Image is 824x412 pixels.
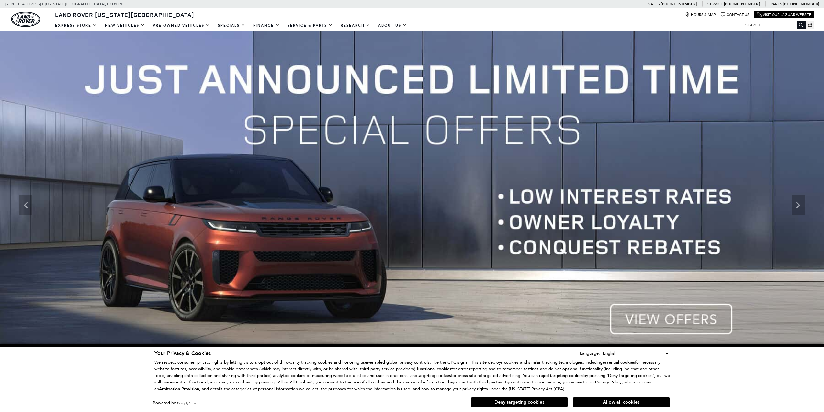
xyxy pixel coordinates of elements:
[724,1,760,6] a: [PHONE_NUMBER]
[721,12,749,17] a: Contact Us
[783,1,819,6] a: [PHONE_NUMBER]
[661,1,697,6] a: [PHONE_NUMBER]
[177,401,196,405] a: ComplyAuto
[685,12,716,17] a: Hours & Map
[154,350,211,357] span: Your Privacy & Cookies
[550,373,583,379] strong: targeting cookies
[417,366,451,372] strong: functional cookies
[471,397,568,407] button: Deny targeting cookies
[771,2,782,6] span: Parts
[249,20,284,31] a: Finance
[214,20,249,31] a: Specials
[11,12,40,27] img: Land Rover
[573,397,670,407] button: Allow all cookies
[51,11,198,18] a: Land Rover [US_STATE][GEOGRAPHIC_DATA]
[595,380,622,384] a: Privacy Policy
[580,351,600,355] div: Language:
[51,20,101,31] a: EXPRESS STORE
[273,373,305,379] strong: analytics cookies
[51,20,411,31] nav: Main Navigation
[740,21,805,29] input: Search
[417,373,451,379] strong: targeting cookies
[5,2,126,6] a: [STREET_ADDRESS] • [US_STATE][GEOGRAPHIC_DATA], CO 80905
[337,20,374,31] a: Research
[19,195,32,215] div: Previous
[101,20,149,31] a: New Vehicles
[648,2,660,6] span: Sales
[149,20,214,31] a: Pre-Owned Vehicles
[757,12,811,17] a: Visit Our Jaguar Website
[707,2,723,6] span: Service
[595,379,622,385] u: Privacy Policy
[154,359,670,393] p: We respect consumer privacy rights by letting visitors opt out of third-party tracking cookies an...
[55,11,194,18] span: Land Rover [US_STATE][GEOGRAPHIC_DATA]
[792,195,805,215] div: Next
[601,350,670,357] select: Language Select
[603,359,635,365] strong: essential cookies
[284,20,337,31] a: Service & Parts
[153,401,196,405] div: Powered by
[11,12,40,27] a: land-rover
[159,386,199,392] strong: Arbitration Provision
[374,20,411,31] a: About Us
